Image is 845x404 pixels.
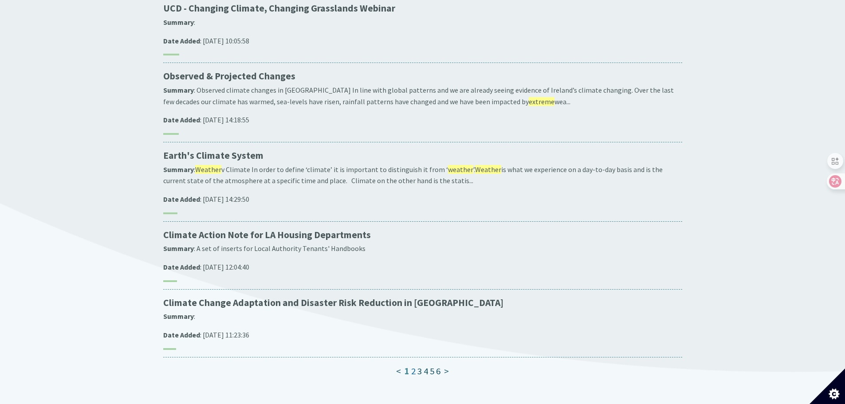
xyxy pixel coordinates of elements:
p: : v Climate In order to define ‘climate’ it is important to distinguish it from ‘ ’. is what we e... [163,164,682,187]
a: < [396,365,401,377]
strong: Date Added [163,263,200,271]
p: : [DATE] 10:05:58 [163,35,682,47]
button: Set cookie preferences [810,369,845,404]
p: UCD - Changing Climate, Changing Grasslands Webinar [163,2,682,15]
span: Weather [195,165,221,174]
p: : Observed climate changes in [GEOGRAPHIC_DATA] In line with global patterns and we are already s... [163,85,682,107]
a: 6 [436,365,440,377]
a: Earth's Climate System Summary:Weatherv Climate In order to define ‘climate’ it is important to d... [163,149,682,214]
a: UCD - Changing Climate, Changing Grasslands Webinar Summary: Date Added: [DATE] 10:05:58 [163,2,682,55]
a: Climate Change Adaptation and Disaster Risk Reduction in [GEOGRAPHIC_DATA] Summary: Date Added: [... [163,297,682,350]
a: 2 [411,365,416,377]
p: Observed & Projected Changes [163,70,682,82]
a: Climate Action Note for LA Housing Departments Summary: A set of inserts for Local Authority Tena... [163,229,682,282]
strong: Date Added [163,36,200,45]
p: : [DATE] 12:04:40 [163,262,682,273]
p: : [DATE] 14:18:55 [163,114,682,126]
span: Weather [475,165,501,174]
span: weather [448,165,473,174]
p: : [DATE] 11:23:36 [163,329,682,341]
strong: Date Added [163,195,200,204]
a: > [444,365,449,377]
p: Earth's Climate System [163,149,682,162]
p: : [163,17,682,28]
p: : [DATE] 14:29:50 [163,194,682,205]
p: Climate Change Adaptation and Disaster Risk Reduction in [GEOGRAPHIC_DATA] [163,297,682,309]
a: 5 [430,365,434,377]
p: Climate Action Note for LA Housing Departments [163,229,682,241]
strong: Summary [163,86,194,94]
p: : A set of inserts for Local Authority Tenants' Handbooks [163,243,682,255]
span: extreme [529,97,554,106]
strong: Date Added [163,330,200,339]
a: Observed & Projected Changes Summary: Observed climate changes in [GEOGRAPHIC_DATA] In line with ... [163,70,682,135]
strong: Date Added [163,115,200,124]
strong: Summary [163,18,194,27]
strong: 1 [405,365,409,377]
a: 4 [424,365,428,377]
strong: Summary [163,244,194,253]
p: : [163,311,682,322]
strong: Summary [163,165,194,174]
strong: Summary [163,312,194,321]
a: 3 [417,365,422,377]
